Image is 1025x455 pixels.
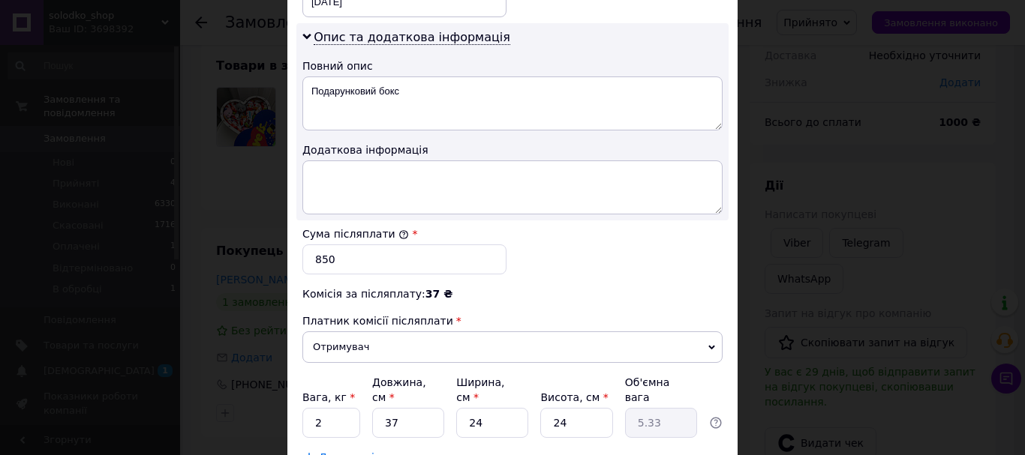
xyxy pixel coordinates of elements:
label: Ширина, см [456,376,504,403]
label: Вага, кг [302,391,355,403]
div: Об'ємна вага [625,375,697,405]
div: Додаткова інформація [302,142,723,157]
textarea: Подарунковий бокс [302,76,723,130]
label: Висота, см [540,391,608,403]
span: 37 ₴ [425,288,452,300]
span: Платник комісії післяплати [302,315,453,327]
span: Опис та додаткова інформація [314,30,510,45]
span: Отримувач [302,331,723,363]
div: Повний опис [302,58,723,73]
label: Довжина, см [372,376,426,403]
div: Комісія за післяплату: [302,286,723,301]
label: Сума післяплати [302,228,409,240]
